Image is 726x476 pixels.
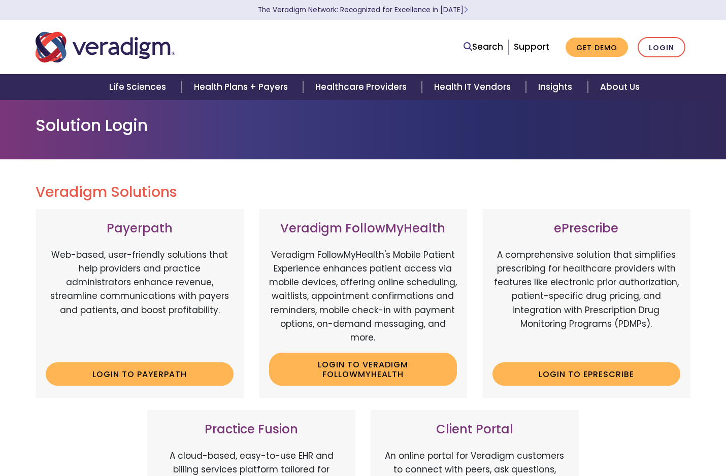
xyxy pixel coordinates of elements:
[36,30,175,64] img: Veradigm logo
[36,116,690,135] h1: Solution Login
[303,74,422,100] a: Healthcare Providers
[464,40,503,54] a: Search
[46,362,234,386] a: Login to Payerpath
[381,422,569,437] h3: Client Portal
[638,37,685,58] a: Login
[97,74,181,100] a: Life Sciences
[492,362,680,386] a: Login to ePrescribe
[182,74,303,100] a: Health Plans + Payers
[492,221,680,236] h3: ePrescribe
[422,74,526,100] a: Health IT Vendors
[46,221,234,236] h3: Payerpath
[269,248,457,345] p: Veradigm FollowMyHealth's Mobile Patient Experience enhances patient access via mobile devices, o...
[514,41,549,53] a: Support
[526,74,587,100] a: Insights
[492,248,680,355] p: A comprehensive solution that simplifies prescribing for healthcare providers with features like ...
[566,38,628,57] a: Get Demo
[588,74,652,100] a: About Us
[157,422,345,437] h3: Practice Fusion
[269,353,457,386] a: Login to Veradigm FollowMyHealth
[36,184,690,201] h2: Veradigm Solutions
[46,248,234,355] p: Web-based, user-friendly solutions that help providers and practice administrators enhance revenu...
[464,5,468,15] span: Learn More
[258,5,468,15] a: The Veradigm Network: Recognized for Excellence in [DATE]Learn More
[269,221,457,236] h3: Veradigm FollowMyHealth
